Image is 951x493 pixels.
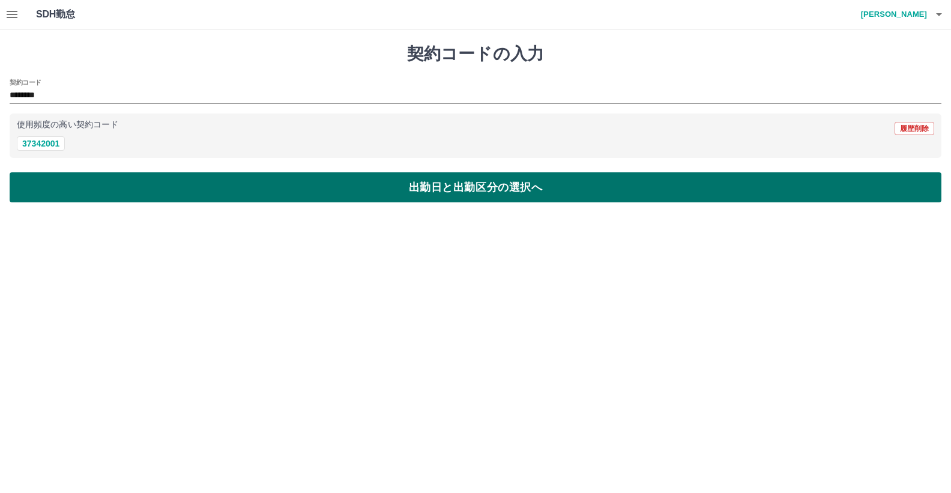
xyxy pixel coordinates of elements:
[10,172,941,202] button: 出勤日と出勤区分の選択へ
[17,121,118,129] p: 使用頻度の高い契約コード
[895,122,934,135] button: 履歴削除
[17,136,65,151] button: 37342001
[10,44,941,64] h1: 契約コードの入力
[10,77,41,87] h2: 契約コード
